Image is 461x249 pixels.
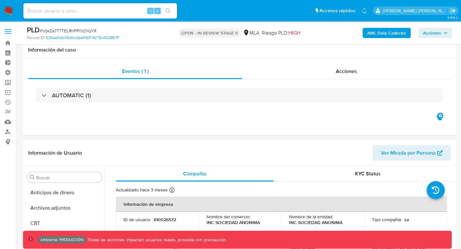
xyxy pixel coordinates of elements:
[27,25,40,35] b: PLD
[148,8,153,14] span: ⌥
[289,214,333,220] p: Nombre de la entidad :
[179,28,240,37] p: OPEN - IN REVIEW STAGE II
[40,28,96,34] span: # VrjeZa7T7TELRhPPiXz1XyYR
[372,217,402,222] p: Tipo compañía :
[40,238,84,241] p: Ambiente: PRODUCCIÓN
[28,47,451,53] h1: Información del caso
[23,7,177,15] input: Buscar usuario o caso...
[289,220,343,225] p: INC SOCIEDAD ANONIMA
[355,170,381,177] span: KYC Status
[206,214,250,220] p: Nombre del comercio :
[404,217,409,222] p: sa
[36,175,100,181] input: Buscar
[27,35,44,41] b: Person ID
[46,35,119,41] a: 534ae6db49dfcc3ee6fbf74b78c46688
[206,220,260,225] p: INC SOCIEDAD ANONIMA
[25,185,105,200] button: Anticipos de dinero
[288,29,300,36] span: HIGH
[25,200,105,216] button: Archivos adjuntos
[30,175,35,180] button: Buscar
[157,8,158,14] span: s
[124,217,151,222] p: ID de usuario :
[381,145,436,161] span: Ver Mirada por Persona
[449,7,456,14] a: Salir
[116,197,447,212] th: Información de empresa
[336,68,357,75] span: Acciones
[243,29,259,36] div: MLA
[418,28,452,38] button: Acciones
[28,150,82,156] h1: Información de Usuario
[367,28,406,38] b: AML Data Collector
[154,217,176,222] p: 610026572
[122,68,149,75] span: Eventos ( 1 )
[183,170,206,177] span: Compañía
[116,187,168,193] p: Actualizado hace 3 meses
[363,28,411,38] button: AML Data Collector
[262,29,300,36] span: Riesgo PLD:
[36,88,443,103] div: AUTOMATIC (1)
[319,7,355,14] span: Accesos rápidos
[25,216,105,231] button: CBT
[362,8,367,13] a: Notificaciones
[383,8,448,14] p: stella.andriano@mercadolibre.com
[86,237,227,243] p: Todas las acciones impactan usuarios reales, proceda con precaución.
[52,92,91,99] h3: AUTOMATIC (1)
[373,145,451,161] button: Ver Mirada por Persona
[423,28,441,38] span: Acciones
[161,6,174,15] button: search-icon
